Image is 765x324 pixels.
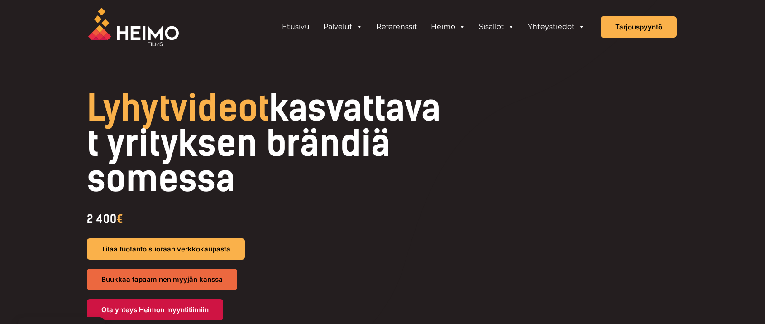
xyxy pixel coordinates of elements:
span: Buukkaa tapaaminen myyjän kanssa [101,276,223,283]
img: Heimo Filmsin logo [88,8,179,46]
span: Ota yhteys Heimon myyntitiimiin [101,306,209,313]
a: Yhteystiedot [521,18,592,36]
a: Tilaa tuotanto suoraan verkkokaupasta [87,238,245,260]
a: Ota yhteys Heimon myyntitiimiin [87,299,223,320]
a: Sisällöt [472,18,521,36]
span: € [117,212,123,226]
aside: Header Widget 1 [271,18,596,36]
div: 2 400 [87,208,444,229]
span: Lyhytvideot [87,87,269,130]
h1: kasvattavat yrityksen brändiä somessa [87,91,444,197]
a: Heimo [424,18,472,36]
a: Referenssit [369,18,424,36]
a: Palvelut [316,18,369,36]
span: Tilaa tuotanto suoraan verkkokaupasta [101,246,230,252]
a: Tarjouspyyntö [601,16,677,38]
a: Etusivu [275,18,316,36]
a: Buukkaa tapaaminen myyjän kanssa [87,269,237,290]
